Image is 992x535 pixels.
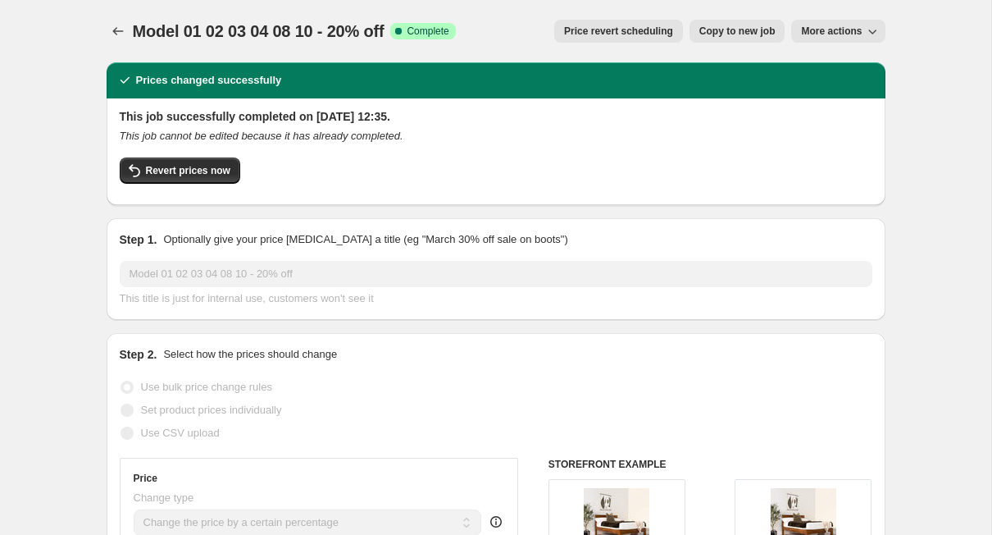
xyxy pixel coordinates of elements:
[548,458,872,471] h6: STOREFRONT EXAMPLE
[120,346,157,363] h2: Step 2.
[407,25,448,38] span: Complete
[134,492,194,504] span: Change type
[699,25,776,38] span: Copy to new job
[120,261,872,287] input: 30% off holiday sale
[120,130,403,142] i: This job cannot be edited because it has already completed.
[136,72,282,89] h2: Prices changed successfully
[133,22,385,40] span: Model 01 02 03 04 08 10 - 20% off
[107,20,130,43] button: Price change jobs
[801,25,862,38] span: More actions
[120,292,374,304] span: This title is just for internal use, customers won't see it
[141,404,282,416] span: Set product prices individually
[141,427,220,439] span: Use CSV upload
[488,514,504,530] div: help
[120,231,157,248] h2: Step 1.
[120,158,240,184] button: Revert prices now
[141,381,272,393] span: Use bulk price change rules
[689,20,785,43] button: Copy to new job
[120,108,872,125] h2: This job successfully completed on [DATE] 12:35.
[163,346,337,363] p: Select how the prices should change
[163,231,567,248] p: Optionally give your price [MEDICAL_DATA] a title (eg "March 30% off sale on boots")
[146,164,230,177] span: Revert prices now
[554,20,683,43] button: Price revert scheduling
[564,25,673,38] span: Price revert scheduling
[791,20,885,43] button: More actions
[134,472,157,485] h3: Price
